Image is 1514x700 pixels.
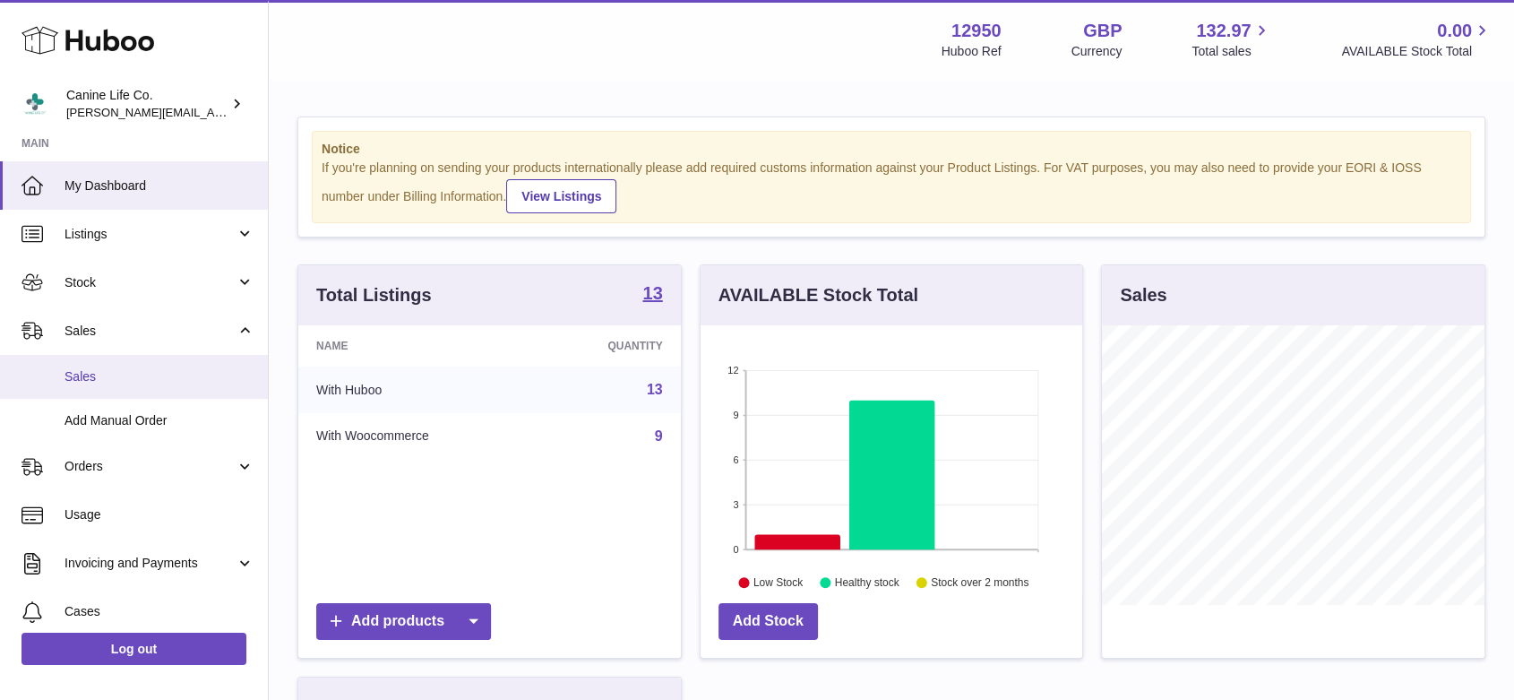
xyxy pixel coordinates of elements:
[65,506,254,523] span: Usage
[298,413,536,460] td: With Woocommerce
[642,284,662,306] a: 13
[642,284,662,302] strong: 13
[65,323,236,340] span: Sales
[733,454,738,465] text: 6
[66,87,228,121] div: Canine Life Co.
[1083,19,1122,43] strong: GBP
[322,141,1461,158] strong: Notice
[316,603,491,640] a: Add products
[65,412,254,429] span: Add Manual Order
[753,576,804,589] text: Low Stock
[65,555,236,572] span: Invoicing and Payments
[298,367,536,413] td: With Huboo
[1120,283,1166,307] h3: Sales
[1341,43,1492,60] span: AVAILABLE Stock Total
[835,576,900,589] text: Healthy stock
[1341,19,1492,60] a: 0.00 AVAILABLE Stock Total
[1196,19,1251,43] span: 132.97
[942,43,1002,60] div: Huboo Ref
[733,544,738,555] text: 0
[22,633,246,665] a: Log out
[65,274,236,291] span: Stock
[931,576,1028,589] text: Stock over 2 months
[298,325,536,367] th: Name
[322,160,1461,213] div: If you're planning on sending your products internationally please add required customs informati...
[65,368,254,385] span: Sales
[65,458,236,475] span: Orders
[718,603,818,640] a: Add Stock
[22,91,48,117] img: kevin@clsgltd.co.uk
[733,499,738,510] text: 3
[727,365,738,376] text: 12
[65,177,254,194] span: My Dashboard
[536,325,681,367] th: Quantity
[1437,19,1472,43] span: 0.00
[65,226,236,243] span: Listings
[316,283,432,307] h3: Total Listings
[1191,43,1271,60] span: Total sales
[951,19,1002,43] strong: 12950
[655,428,663,444] a: 9
[1191,19,1271,60] a: 132.97 Total sales
[506,179,616,213] a: View Listings
[1071,43,1123,60] div: Currency
[718,283,918,307] h3: AVAILABLE Stock Total
[733,410,738,420] text: 9
[66,105,359,119] span: [PERSON_NAME][EMAIL_ADDRESS][DOMAIN_NAME]
[65,603,254,620] span: Cases
[647,382,663,397] a: 13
